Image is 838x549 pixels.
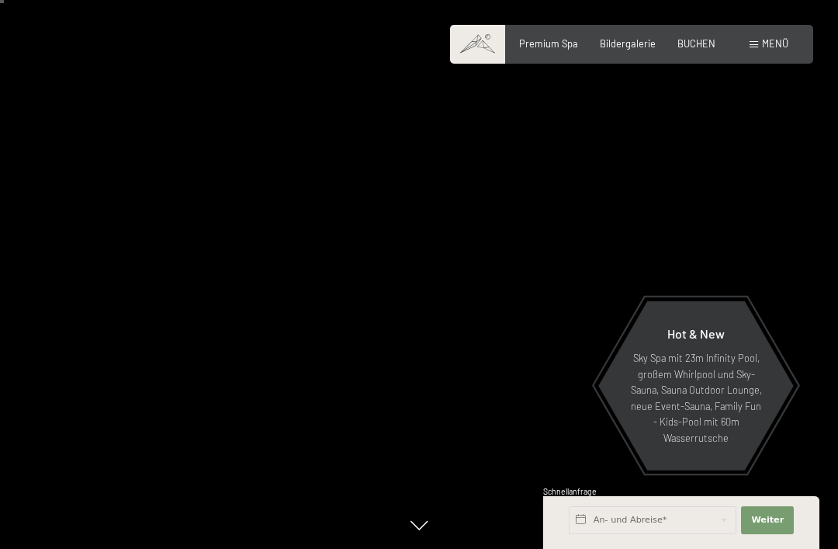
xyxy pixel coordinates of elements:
a: Premium Spa [519,37,578,50]
span: Weiter [751,514,784,526]
button: Weiter [741,506,794,534]
span: Hot & New [667,326,725,341]
a: Bildergalerie [600,37,656,50]
a: BUCHEN [677,37,715,50]
a: Hot & New Sky Spa mit 23m Infinity Pool, großem Whirlpool und Sky-Sauna, Sauna Outdoor Lounge, ne... [597,301,795,471]
span: Schnellanfrage [543,487,597,496]
p: Sky Spa mit 23m Infinity Pool, großem Whirlpool und Sky-Sauna, Sauna Outdoor Lounge, neue Event-S... [628,350,764,446]
span: Menü [762,37,788,50]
